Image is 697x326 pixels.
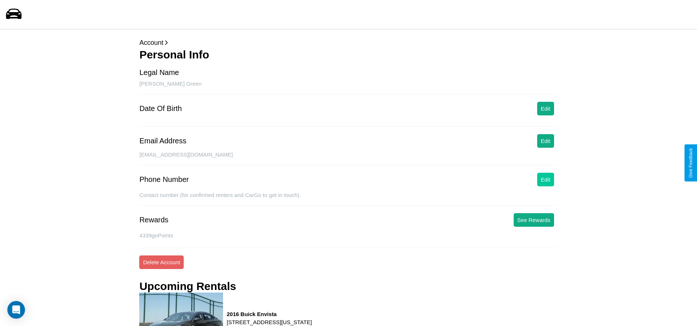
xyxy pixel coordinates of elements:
[139,151,557,165] div: [EMAIL_ADDRESS][DOMAIN_NAME]
[139,230,557,240] p: 4339 goPoints
[139,192,557,206] div: Contact number (for confirmed renters and CarGo to get in touch).
[139,175,189,184] div: Phone Number
[7,301,25,319] div: Open Intercom Messenger
[227,311,312,317] h3: 2016 Buick Envista
[139,49,557,61] h3: Personal Info
[139,80,557,94] div: [PERSON_NAME] Green
[537,102,554,115] button: Edit
[537,173,554,186] button: Edit
[139,280,236,293] h3: Upcoming Rentals
[139,104,182,113] div: Date Of Birth
[139,137,186,145] div: Email Address
[688,148,693,178] div: Give Feedback
[139,255,184,269] button: Delete Account
[537,134,554,148] button: Edit
[139,68,179,77] div: Legal Name
[139,37,557,49] p: Account
[514,213,554,227] button: See Rewards
[139,216,168,224] div: Rewards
